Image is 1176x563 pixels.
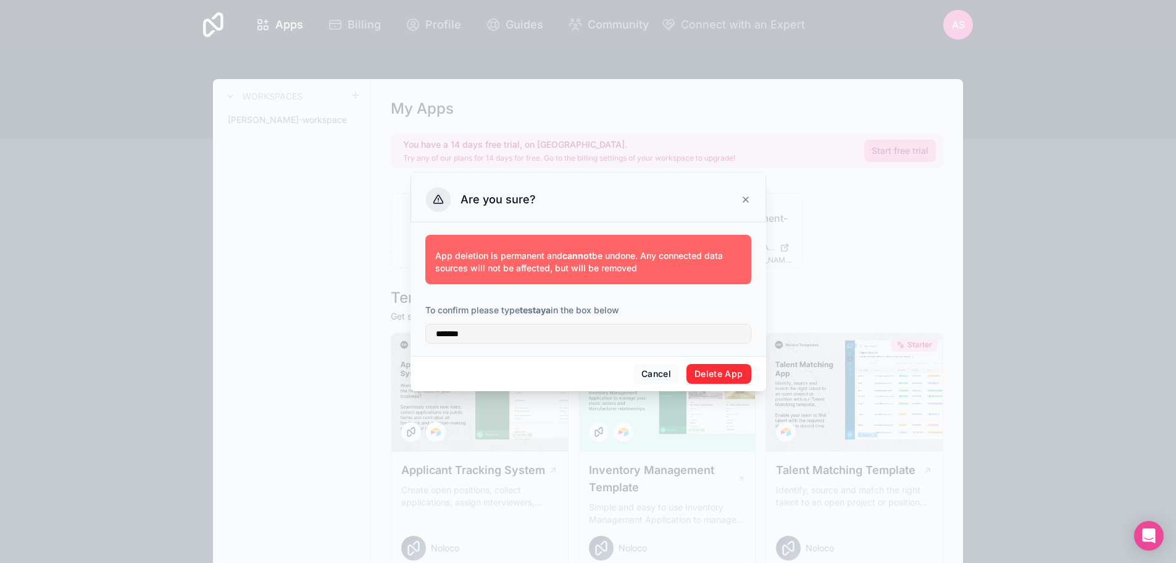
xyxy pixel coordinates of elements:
[633,364,679,384] button: Cancel
[520,305,551,315] strong: testaya
[425,304,751,316] p: To confirm please type in the box below
[562,250,592,261] strong: cannot
[1134,521,1164,551] div: Open Intercom Messenger
[435,250,741,274] p: App deletion is permanent and be undone. Any connected data sources will not be affected, but wil...
[461,192,536,207] h3: Are you sure?
[686,364,751,384] button: Delete App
